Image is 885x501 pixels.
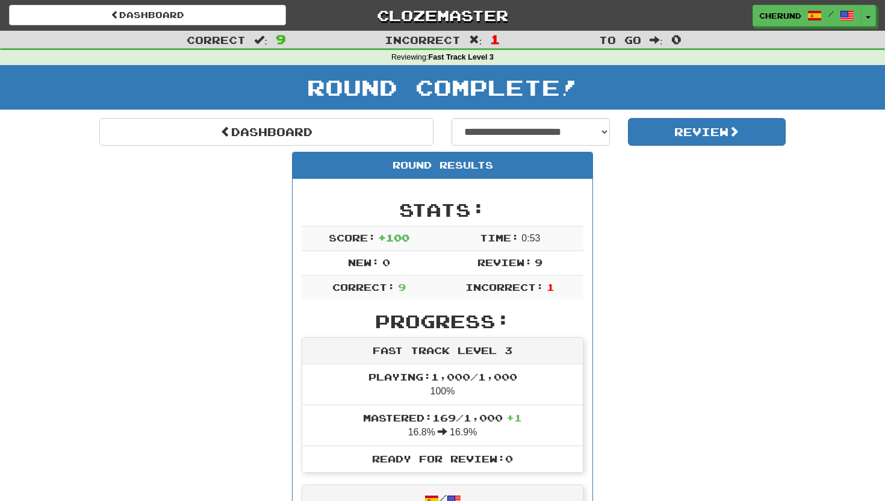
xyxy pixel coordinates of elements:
span: Ready for Review: 0 [372,453,513,464]
span: + 1 [506,412,522,423]
span: 9 [276,32,286,46]
span: / [828,10,834,18]
span: : [469,35,482,45]
span: 1 [490,32,500,46]
a: Dashboard [9,5,286,25]
h2: Progress: [302,311,583,331]
span: 1 [547,281,554,293]
span: Mastered: 169 / 1,000 [363,412,522,423]
span: To go [599,34,641,46]
span: cherund [759,10,801,21]
span: New: [348,257,379,268]
span: Correct [187,34,246,46]
div: Fast Track Level 3 [302,338,583,364]
h2: Stats: [302,200,583,220]
span: 0 [382,257,390,268]
span: Incorrect: [465,281,544,293]
span: Correct: [332,281,395,293]
span: : [650,35,663,45]
li: 16.8% 16.9% [302,405,583,446]
span: Playing: 1,000 / 1,000 [368,371,517,382]
strong: Fast Track Level 3 [429,53,494,61]
span: Review: [477,257,532,268]
a: Clozemaster [304,5,581,26]
span: Incorrect [385,34,461,46]
a: cherund / [753,5,861,26]
a: Dashboard [99,118,433,146]
span: 0 [671,32,682,46]
span: + 100 [378,232,409,243]
div: Round Results [293,152,592,179]
span: 0 : 53 [521,233,540,243]
span: Score: [329,232,376,243]
span: Time: [480,232,519,243]
h1: Round Complete! [4,75,881,99]
span: 9 [398,281,406,293]
span: 9 [535,257,542,268]
li: 100% [302,364,583,405]
span: : [254,35,267,45]
button: Review [628,118,786,146]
